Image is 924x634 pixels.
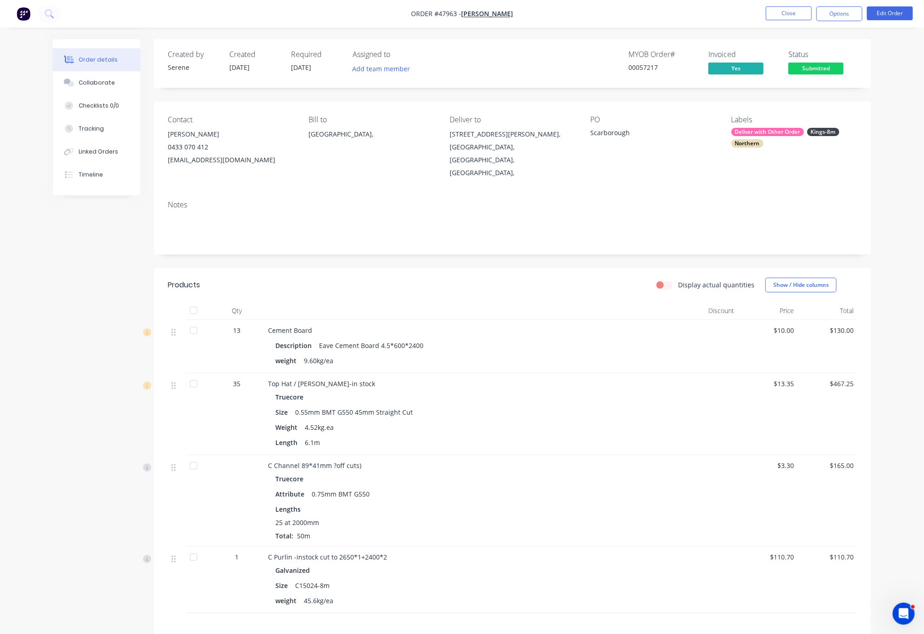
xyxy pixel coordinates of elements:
div: Created by [168,50,218,59]
div: Invoiced [708,50,777,59]
div: Labels [731,115,857,124]
div: PO [590,115,716,124]
div: Contact [168,115,294,124]
span: [DATE] [291,63,311,72]
div: Serene [168,63,218,72]
a: [PERSON_NAME] [461,10,513,18]
div: Description [275,339,315,352]
div: [GEOGRAPHIC_DATA], [308,128,434,141]
span: 1 [235,552,239,562]
div: Discount [678,302,738,320]
button: Add team member [353,63,415,75]
span: $110.70 [801,552,854,562]
div: Notes [168,200,857,209]
div: [GEOGRAPHIC_DATA], [GEOGRAPHIC_DATA], [GEOGRAPHIC_DATA], [450,141,576,179]
div: Required [291,50,342,59]
div: Assigned to [353,50,445,59]
span: 13 [233,326,240,335]
div: Deliver with Other Order [731,128,804,136]
button: Submitted [788,63,844,76]
span: 50m [293,531,314,540]
div: Size [275,406,291,419]
div: Created [229,50,280,59]
div: Scarborough [590,128,705,141]
div: 45.6kg/ea [300,594,337,607]
div: weight [275,354,300,367]
span: 35 [233,379,240,388]
span: Order #47963 - [411,10,461,18]
div: Tracking [79,125,104,133]
span: [DATE] [229,63,250,72]
div: Truecore [275,390,307,404]
div: [PERSON_NAME] [168,128,294,141]
button: Order details [53,48,140,71]
span: $467.25 [801,379,854,388]
div: Price [738,302,798,320]
span: $110.70 [741,552,794,562]
span: Yes [708,63,764,74]
button: Linked Orders [53,140,140,163]
div: 00057217 [628,63,697,72]
div: Attribute [275,487,308,501]
button: Timeline [53,163,140,186]
div: weight [275,594,300,607]
span: Cement Board [268,326,312,335]
div: Length [275,436,301,449]
div: C15024-8m [291,579,333,592]
span: $165.00 [801,461,854,470]
div: Weight [275,421,301,434]
div: [STREET_ADDRESS][PERSON_NAME],[GEOGRAPHIC_DATA], [GEOGRAPHIC_DATA], [GEOGRAPHIC_DATA], [450,128,576,179]
div: 0.75mm BMT G550 [308,487,373,501]
button: Close [766,6,812,20]
div: 9.60kg/ea [300,354,337,367]
div: Qty [209,302,264,320]
label: Display actual quantities [678,280,754,290]
div: Collaborate [79,79,115,87]
span: $10.00 [741,326,794,335]
span: C Channel 89*41mm ?off cuts) [268,461,361,470]
img: Factory [17,7,30,21]
div: 0433 070 412 [168,141,294,154]
span: $3.30 [741,461,794,470]
div: Galvanized [275,564,314,577]
div: [GEOGRAPHIC_DATA], [308,128,434,157]
div: Size [275,579,291,592]
button: Options [816,6,862,21]
div: Eave Cement Board 4.5*600*2400 [315,339,427,352]
span: $13.35 [741,379,794,388]
button: Edit Order [867,6,913,20]
button: Checklists 0/0 [53,94,140,117]
span: Total: [275,531,293,540]
div: Order details [79,56,118,64]
span: Submitted [788,63,844,74]
div: 4.52kg.ea [301,421,337,434]
span: Top Hat / [PERSON_NAME]-in stock [268,379,375,388]
span: C Purlin -instock cut to 2650*1+2400*2 [268,553,387,561]
div: 0.55mm BMT G550 45mm Straight Cut [291,406,416,419]
div: MYOB Order # [628,50,697,59]
div: [PERSON_NAME]0433 070 412[EMAIL_ADDRESS][DOMAIN_NAME] [168,128,294,166]
div: [EMAIL_ADDRESS][DOMAIN_NAME] [168,154,294,166]
div: [STREET_ADDRESS][PERSON_NAME], [450,128,576,141]
div: Timeline [79,171,103,179]
div: Bill to [308,115,434,124]
div: Linked Orders [79,148,118,156]
div: Truecore [275,472,307,485]
div: Checklists 0/0 [79,102,119,110]
span: 25 at 2000mm [275,518,319,527]
div: Northern [731,139,764,148]
div: Kings-8m [807,128,839,136]
div: Deliver to [450,115,576,124]
button: Collaborate [53,71,140,94]
div: Products [168,280,200,291]
div: 6.1m [301,436,324,449]
div: Status [788,50,857,59]
button: Show / Hide columns [765,278,837,292]
button: Add team member [348,63,415,75]
span: $130.00 [801,326,854,335]
span: Lengths [275,504,301,514]
div: Total [798,302,857,320]
button: Tracking [53,117,140,140]
iframe: Intercom live chat [893,603,915,625]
